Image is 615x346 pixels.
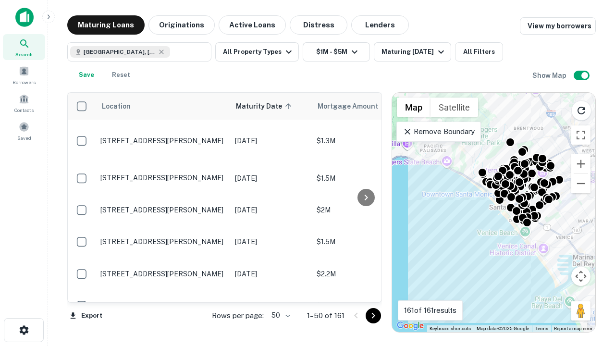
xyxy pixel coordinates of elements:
div: Maturing [DATE] [381,46,447,58]
button: Keyboard shortcuts [430,325,471,332]
p: $2.2M [317,269,413,279]
button: Active Loans [219,15,286,35]
iframe: Chat Widget [567,269,615,315]
button: All Filters [455,42,503,62]
a: Report a map error [554,326,592,331]
p: [DATE] [235,205,307,215]
span: Map data ©2025 Google [477,326,529,331]
a: Terms (opens in new tab) [535,326,548,331]
span: Mortgage Amount [318,100,391,112]
a: Contacts [3,90,45,116]
button: Show satellite imagery [430,98,478,117]
p: [STREET_ADDRESS][PERSON_NAME] [100,136,225,145]
button: Maturing Loans [67,15,145,35]
p: [STREET_ADDRESS][PERSON_NAME] [100,301,225,310]
p: [DATE] [235,236,307,247]
button: Zoom out [571,174,590,193]
button: Distress [290,15,347,35]
button: Reset [106,65,136,85]
p: [STREET_ADDRESS][PERSON_NAME] [100,206,225,214]
span: Location [101,100,131,112]
p: [DATE] [235,136,307,146]
span: Maturity Date [236,100,295,112]
button: Reload search area [571,100,591,121]
img: Google [394,320,426,332]
img: capitalize-icon.png [15,8,34,27]
span: Saved [17,134,31,142]
div: 50 [268,309,292,322]
button: Zoom in [571,154,590,173]
span: Contacts [14,106,34,114]
p: $1.3M [317,136,413,146]
p: 1–50 of 161 [307,310,344,321]
p: [STREET_ADDRESS][PERSON_NAME] [100,173,225,182]
a: Open this area in Google Maps (opens a new window) [394,320,426,332]
p: [DATE] [235,173,307,184]
p: [DATE] [235,300,307,311]
p: $1.3M [317,300,413,311]
th: Maturity Date [230,93,312,120]
a: Search [3,34,45,60]
p: Remove Boundary [403,126,474,137]
button: Export [67,309,105,323]
p: [STREET_ADDRESS][PERSON_NAME] [100,270,225,278]
h6: Show Map [532,70,568,81]
p: [STREET_ADDRESS][PERSON_NAME] [100,237,225,246]
button: Show street map [397,98,430,117]
button: All Property Types [215,42,299,62]
button: Go to next page [366,308,381,323]
button: Lenders [351,15,409,35]
button: Map camera controls [571,267,590,286]
p: $2M [317,205,413,215]
span: Borrowers [12,78,36,86]
a: View my borrowers [520,17,596,35]
button: Maturing [DATE] [374,42,451,62]
button: Save your search to get updates of matches that match your search criteria. [71,65,102,85]
div: 0 0 [392,93,595,332]
span: Search [15,50,33,58]
p: $1.5M [317,173,413,184]
a: Saved [3,118,45,144]
p: Rows per page: [212,310,264,321]
button: $1M - $5M [303,42,370,62]
button: Originations [148,15,215,35]
span: [GEOGRAPHIC_DATA], [GEOGRAPHIC_DATA], [GEOGRAPHIC_DATA] [84,48,156,56]
p: [DATE] [235,269,307,279]
p: 161 of 161 results [404,305,456,316]
p: $1.5M [317,236,413,247]
th: Mortgage Amount [312,93,418,120]
a: Borrowers [3,62,45,88]
th: Location [96,93,230,120]
button: Toggle fullscreen view [571,125,590,145]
